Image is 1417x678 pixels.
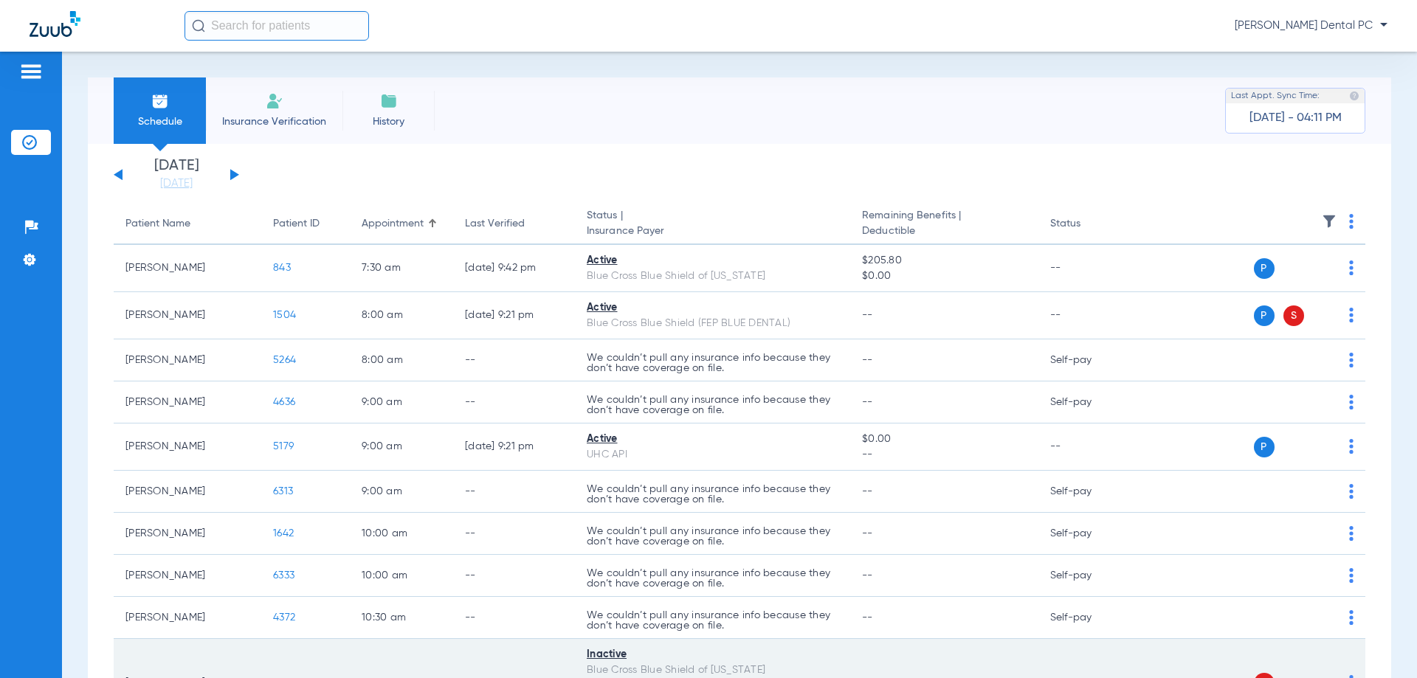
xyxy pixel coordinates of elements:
[587,395,838,415] p: We couldn’t pull any insurance info because they don’t have coverage on file.
[587,316,838,331] div: Blue Cross Blue Shield (FEP BLUE DENTAL)
[114,381,261,423] td: [PERSON_NAME]
[453,245,575,292] td: [DATE] 9:42 PM
[453,381,575,423] td: --
[1349,395,1354,409] img: group-dot-blue.svg
[862,310,873,320] span: --
[1254,258,1275,279] span: P
[1322,214,1337,229] img: filter.svg
[862,447,1026,463] span: --
[114,245,261,292] td: [PERSON_NAME]
[1349,214,1354,229] img: group-dot-blue.svg
[362,216,441,232] div: Appointment
[273,612,295,623] span: 4372
[1235,18,1387,33] span: [PERSON_NAME] Dental PC
[1349,484,1354,499] img: group-dot-blue.svg
[587,432,838,447] div: Active
[453,471,575,513] td: --
[587,353,838,373] p: We couldn’t pull any insurance info because they don’t have coverage on file.
[125,114,195,129] span: Schedule
[587,224,838,239] span: Insurance Payer
[575,204,850,245] th: Status |
[1038,597,1138,639] td: Self-pay
[1349,91,1359,101] img: last sync help info
[587,447,838,463] div: UHC API
[1349,568,1354,583] img: group-dot-blue.svg
[350,513,453,555] td: 10:00 AM
[125,216,190,232] div: Patient Name
[273,570,294,581] span: 6333
[587,269,838,284] div: Blue Cross Blue Shield of [US_STATE]
[114,555,261,597] td: [PERSON_NAME]
[114,513,261,555] td: [PERSON_NAME]
[862,397,873,407] span: --
[587,568,838,589] p: We couldn’t pull any insurance info because they don’t have coverage on file.
[350,245,453,292] td: 7:30 AM
[587,647,838,663] div: Inactive
[862,269,1026,284] span: $0.00
[114,292,261,339] td: [PERSON_NAME]
[273,216,320,232] div: Patient ID
[273,263,291,273] span: 843
[350,381,453,423] td: 9:00 AM
[587,663,838,678] div: Blue Cross Blue Shield of [US_STATE]
[132,176,221,191] a: [DATE]
[1038,245,1138,292] td: --
[1038,204,1138,245] th: Status
[350,339,453,381] td: 8:00 AM
[1254,437,1275,457] span: P
[1349,526,1354,541] img: group-dot-blue.svg
[587,610,838,631] p: We couldn’t pull any insurance info because they don’t have coverage on file.
[273,528,294,539] span: 1642
[1254,305,1275,326] span: P
[453,513,575,555] td: --
[273,486,293,497] span: 6313
[1038,513,1138,555] td: Self-pay
[453,292,575,339] td: [DATE] 9:21 PM
[465,216,563,232] div: Last Verified
[362,216,424,232] div: Appointment
[132,159,221,191] li: [DATE]
[1283,305,1304,326] span: S
[1038,292,1138,339] td: --
[273,216,338,232] div: Patient ID
[862,570,873,581] span: --
[217,114,331,129] span: Insurance Verification
[1038,339,1138,381] td: Self-pay
[30,11,80,37] img: Zuub Logo
[350,423,453,471] td: 9:00 AM
[862,528,873,539] span: --
[862,486,873,497] span: --
[850,204,1038,245] th: Remaining Benefits |
[453,423,575,471] td: [DATE] 9:21 PM
[114,597,261,639] td: [PERSON_NAME]
[587,253,838,269] div: Active
[587,526,838,547] p: We couldn’t pull any insurance info because they don’t have coverage on file.
[1231,89,1320,103] span: Last Appt. Sync Time:
[587,300,838,316] div: Active
[862,253,1026,269] span: $205.80
[1038,471,1138,513] td: Self-pay
[354,114,424,129] span: History
[192,19,205,32] img: Search Icon
[1349,353,1354,367] img: group-dot-blue.svg
[273,355,296,365] span: 5264
[862,355,873,365] span: --
[453,597,575,639] td: --
[114,423,261,471] td: [PERSON_NAME]
[350,555,453,597] td: 10:00 AM
[350,597,453,639] td: 10:30 AM
[350,292,453,339] td: 8:00 AM
[1349,260,1354,275] img: group-dot-blue.svg
[862,612,873,623] span: --
[273,397,295,407] span: 4636
[273,441,294,452] span: 5179
[185,11,369,41] input: Search for patients
[587,484,838,505] p: We couldn’t pull any insurance info because they don’t have coverage on file.
[453,555,575,597] td: --
[1349,439,1354,454] img: group-dot-blue.svg
[862,224,1026,239] span: Deductible
[1343,607,1417,678] div: Chat Widget
[114,471,261,513] td: [PERSON_NAME]
[114,339,261,381] td: [PERSON_NAME]
[1349,308,1354,322] img: group-dot-blue.svg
